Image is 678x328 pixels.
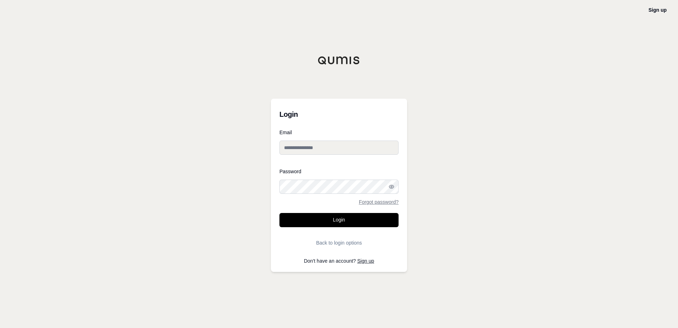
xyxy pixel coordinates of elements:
[279,258,399,263] p: Don't have an account?
[279,236,399,250] button: Back to login options
[359,199,399,204] a: Forgot password?
[279,169,399,174] label: Password
[318,56,360,65] img: Qumis
[279,213,399,227] button: Login
[279,130,399,135] label: Email
[357,258,374,264] a: Sign up
[279,107,399,121] h3: Login
[649,7,667,13] a: Sign up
